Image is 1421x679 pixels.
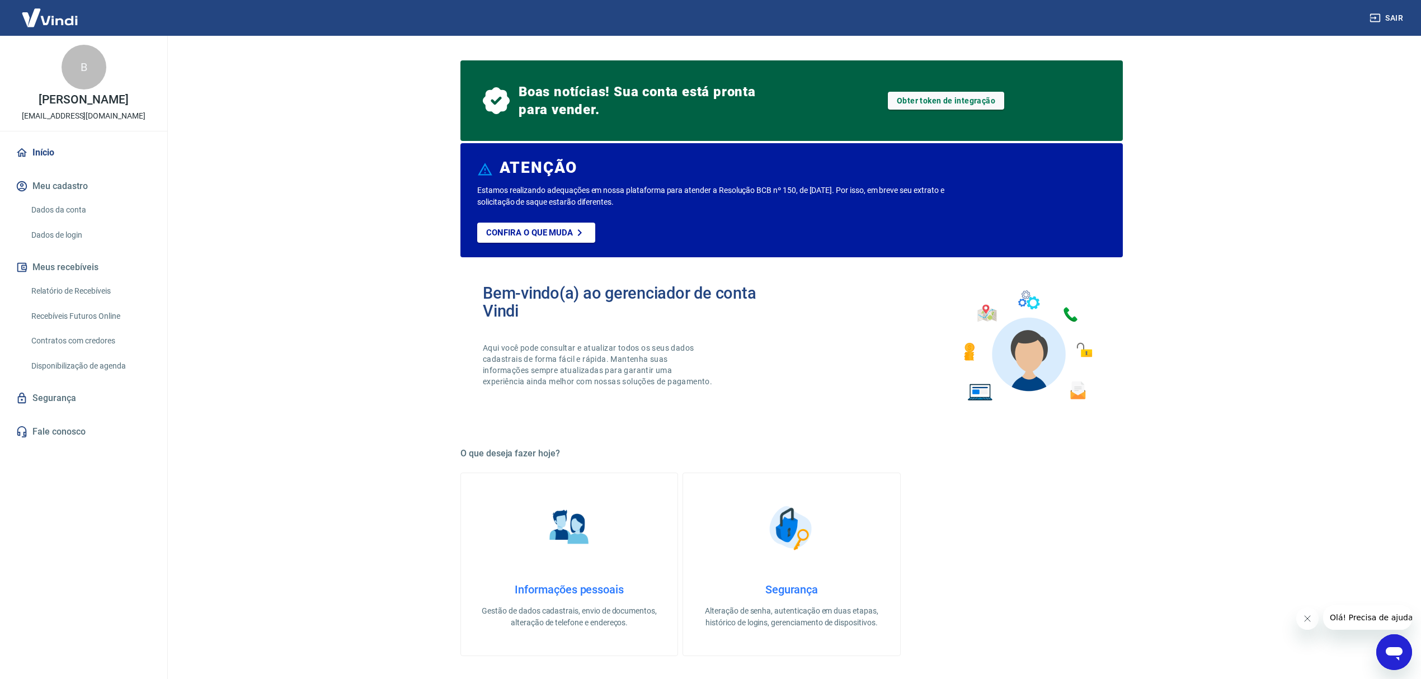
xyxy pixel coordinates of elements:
[477,223,595,243] a: Confira o que muda
[701,605,882,629] p: Alteração de senha, autenticação em duas etapas, histórico de logins, gerenciamento de dispositivos.
[500,162,577,173] h6: ATENÇÃO
[483,284,792,320] h2: Bem-vindo(a) ao gerenciador de conta Vindi
[486,228,573,238] p: Confira o que muda
[479,605,660,629] p: Gestão de dados cadastrais, envio de documentos, alteração de telefone e endereços.
[888,92,1004,110] a: Obter token de integração
[27,280,154,303] a: Relatório de Recebíveis
[764,500,820,556] img: Segurança
[479,583,660,596] h4: Informações pessoais
[519,83,760,119] span: Boas notícias! Sua conta está pronta para vender.
[27,329,154,352] a: Contratos com credores
[477,185,980,208] p: Estamos realizando adequações em nossa plataforma para atender a Resolução BCB nº 150, de [DATE]....
[13,419,154,444] a: Fale conosco
[22,110,145,122] p: [EMAIL_ADDRESS][DOMAIN_NAME]
[13,140,154,165] a: Início
[27,355,154,378] a: Disponibilização de agenda
[13,255,154,280] button: Meus recebíveis
[460,448,1123,459] h5: O que deseja fazer hoje?
[7,8,94,17] span: Olá! Precisa de ajuda?
[1367,8,1408,29] button: Sair
[542,500,597,556] img: Informações pessoais
[683,473,900,656] a: SegurançaSegurançaAlteração de senha, autenticação em duas etapas, histórico de logins, gerenciam...
[460,473,678,656] a: Informações pessoaisInformações pessoaisGestão de dados cadastrais, envio de documentos, alteraçã...
[27,305,154,328] a: Recebíveis Futuros Online
[27,224,154,247] a: Dados de login
[62,45,106,89] div: B
[13,1,86,35] img: Vindi
[13,174,154,199] button: Meu cadastro
[1323,605,1412,630] iframe: Mensagem da empresa
[483,342,714,387] p: Aqui você pode consultar e atualizar todos os seus dados cadastrais de forma fácil e rápida. Mant...
[39,94,128,106] p: [PERSON_NAME]
[13,386,154,411] a: Segurança
[954,284,1100,408] img: Imagem de um avatar masculino com diversos icones exemplificando as funcionalidades do gerenciado...
[1376,634,1412,670] iframe: Botão para abrir a janela de mensagens
[27,199,154,221] a: Dados da conta
[701,583,882,596] h4: Segurança
[1296,607,1319,630] iframe: Fechar mensagem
